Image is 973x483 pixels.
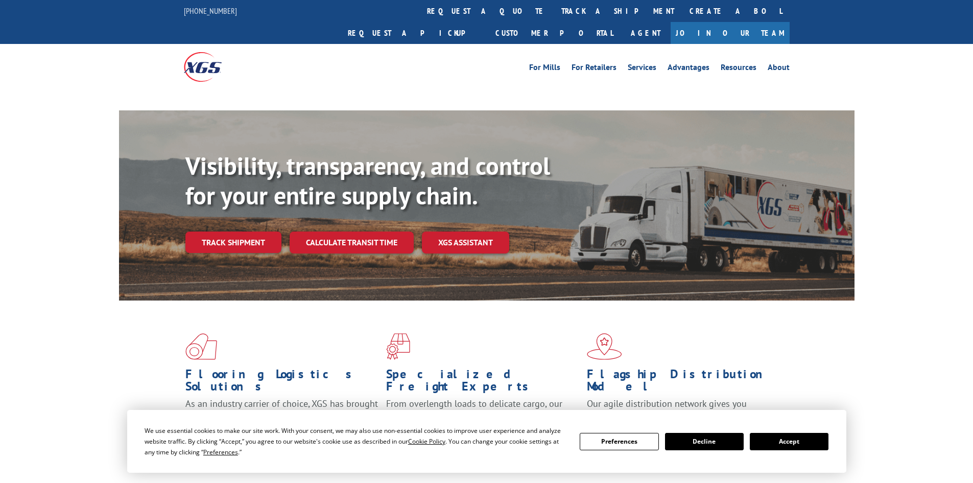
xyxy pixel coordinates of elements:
a: Track shipment [185,232,281,253]
button: Decline [665,433,744,450]
a: About [768,63,790,75]
a: XGS ASSISTANT [422,232,509,254]
a: [PHONE_NUMBER] [184,6,237,16]
img: xgs-icon-flagship-distribution-model-red [587,333,622,360]
h1: Flooring Logistics Solutions [185,368,378,398]
a: Join Our Team [671,22,790,44]
span: Preferences [203,448,238,456]
a: Services [628,63,656,75]
a: For Mills [529,63,560,75]
h1: Specialized Freight Experts [386,368,579,398]
a: Customer Portal [488,22,621,44]
span: Cookie Policy [408,437,445,446]
span: As an industry carrier of choice, XGS has brought innovation and dedication to flooring logistics... [185,398,378,434]
h1: Flagship Distribution Model [587,368,780,398]
a: Calculate transit time [290,232,414,254]
span: Our agile distribution network gives you nationwide inventory management on demand. [587,398,775,422]
b: Visibility, transparency, and control for your entire supply chain. [185,150,550,211]
a: Advantages [668,63,709,75]
a: Request a pickup [340,22,488,44]
p: From overlength loads to delicate cargo, our experienced staff knows the best way to move your fr... [386,398,579,443]
a: For Retailers [572,63,616,75]
img: xgs-icon-focused-on-flooring-red [386,333,410,360]
div: Cookie Consent Prompt [127,410,846,473]
a: Agent [621,22,671,44]
a: Resources [721,63,756,75]
img: xgs-icon-total-supply-chain-intelligence-red [185,333,217,360]
div: We use essential cookies to make our site work. With your consent, we may also use non-essential ... [145,425,567,457]
button: Accept [750,433,828,450]
button: Preferences [580,433,658,450]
